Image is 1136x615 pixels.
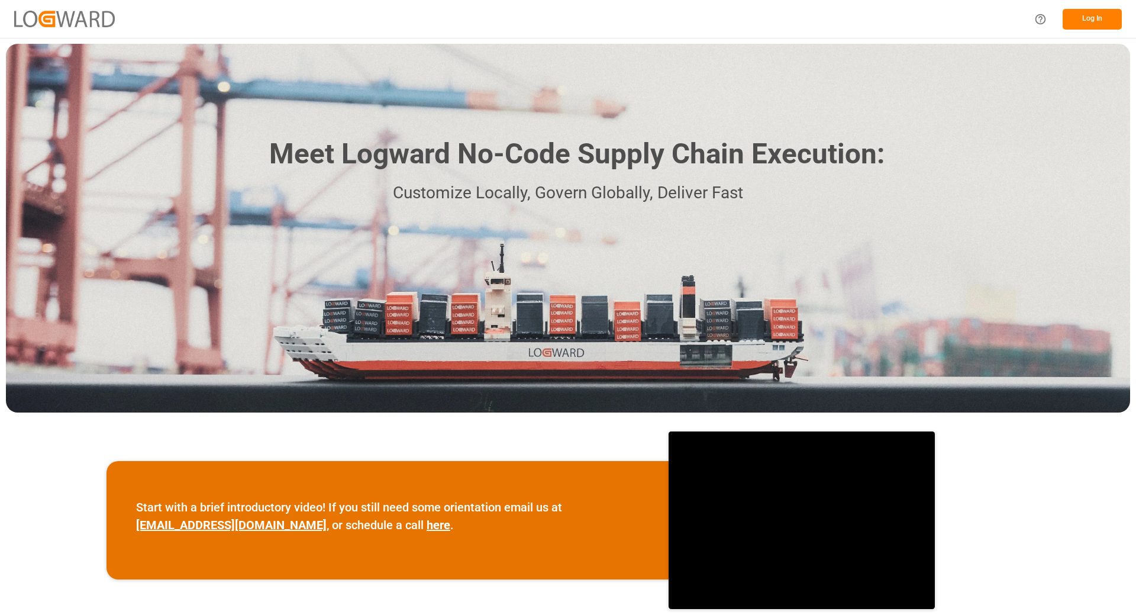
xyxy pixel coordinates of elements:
button: Help Center [1027,6,1054,33]
button: Log In [1063,9,1122,30]
p: Start with a brief introductory video! If you still need some orientation email us at , or schedu... [136,498,639,534]
p: Customize Locally, Govern Globally, Deliver Fast [251,180,885,207]
h1: Meet Logward No-Code Supply Chain Execution: [269,133,885,175]
a: here [427,518,450,532]
iframe: video [669,432,935,609]
a: [EMAIL_ADDRESS][DOMAIN_NAME] [136,518,327,532]
img: Logward_new_orange.png [14,11,115,27]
